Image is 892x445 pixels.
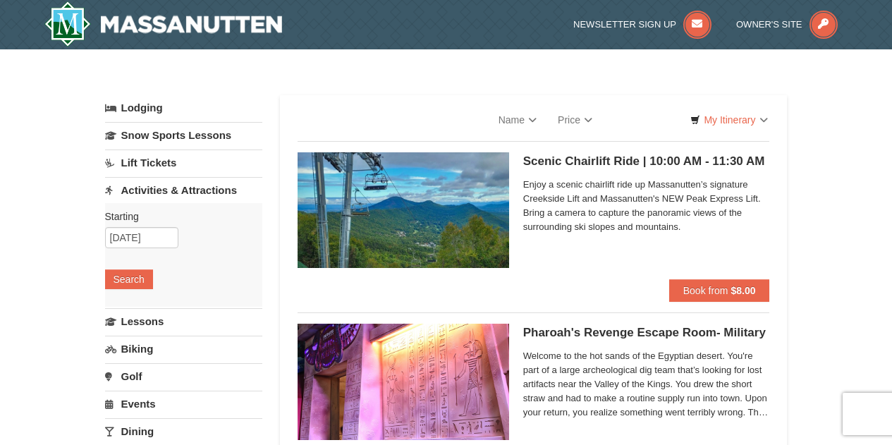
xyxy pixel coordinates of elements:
span: Owner's Site [736,19,802,30]
img: 6619913-410-20a124c9.jpg [298,324,509,439]
a: Events [105,391,262,417]
span: Newsletter Sign Up [573,19,676,30]
span: Enjoy a scenic chairlift ride up Massanutten’s signature Creekside Lift and Massanutten's NEW Pea... [523,178,770,234]
h5: Pharoah's Revenge Escape Room- Military [523,326,770,340]
img: Massanutten Resort Logo [44,1,283,47]
a: Snow Sports Lessons [105,122,262,148]
label: Starting [105,209,252,224]
button: Search [105,269,153,289]
button: Book from $8.00 [669,279,770,302]
span: Welcome to the hot sands of the Egyptian desert. You're part of a large archeological dig team th... [523,349,770,420]
span: Book from [683,285,728,296]
a: Biking [105,336,262,362]
a: Lessons [105,308,262,334]
a: Lodging [105,95,262,121]
strong: $8.00 [731,285,755,296]
a: Dining [105,418,262,444]
img: 24896431-1-a2e2611b.jpg [298,152,509,268]
a: Massanutten Resort [44,1,283,47]
a: My Itinerary [681,109,776,130]
h5: Scenic Chairlift Ride | 10:00 AM - 11:30 AM [523,154,770,169]
a: Owner's Site [736,19,838,30]
a: Golf [105,363,262,389]
a: Price [547,106,603,134]
a: Newsletter Sign Up [573,19,711,30]
a: Activities & Attractions [105,177,262,203]
a: Name [488,106,547,134]
a: Lift Tickets [105,150,262,176]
